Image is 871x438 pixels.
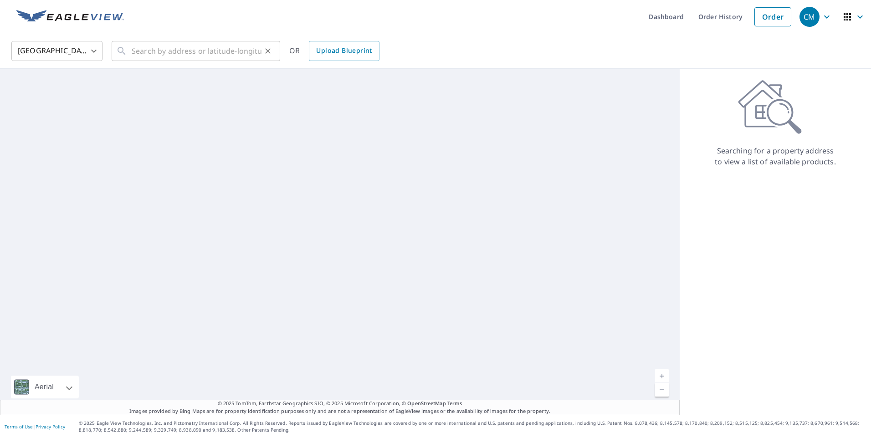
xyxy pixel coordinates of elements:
[655,369,669,383] a: Current Level 5, Zoom In
[407,400,446,407] a: OpenStreetMap
[11,376,79,398] div: Aerial
[132,38,261,64] input: Search by address or latitude-longitude
[655,383,669,397] a: Current Level 5, Zoom Out
[799,7,820,27] div: CM
[11,38,102,64] div: [GEOGRAPHIC_DATA]
[36,423,65,430] a: Privacy Policy
[754,7,791,26] a: Order
[79,420,866,433] p: © 2025 Eagle View Technologies, Inc. and Pictometry International Corp. All Rights Reserved. Repo...
[316,45,372,56] span: Upload Blueprint
[714,145,836,167] p: Searching for a property address to view a list of available products.
[261,45,274,57] button: Clear
[447,400,462,407] a: Terms
[32,376,56,398] div: Aerial
[309,41,379,61] a: Upload Blueprint
[16,10,124,24] img: EV Logo
[289,41,379,61] div: OR
[218,400,462,407] span: © 2025 TomTom, Earthstar Geographics SIO, © 2025 Microsoft Corporation, ©
[5,423,33,430] a: Terms of Use
[5,424,65,429] p: |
